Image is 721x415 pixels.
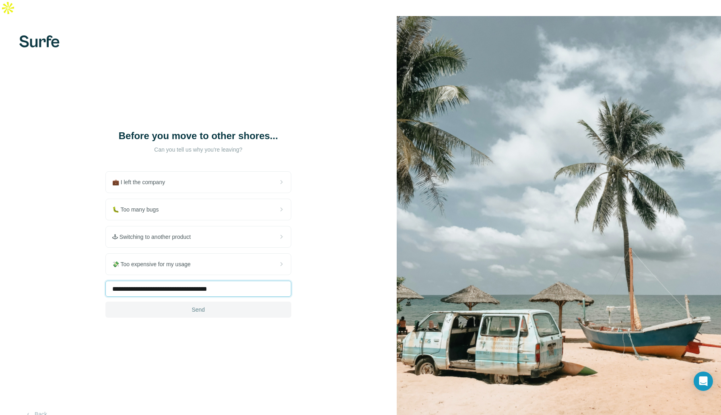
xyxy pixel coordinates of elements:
span: 💼 I left the company [112,178,171,186]
span: 🐛 Too many bugs [112,205,165,214]
div: Open Intercom Messenger [694,372,713,391]
span: 🕹 Switching to another product [112,233,197,241]
img: Surfe's logo [19,35,60,47]
span: 💸 Too expensive for my usage [112,260,197,268]
p: Can you tell us why you're leaving? [118,146,279,154]
h1: Before you move to other shores... [118,129,279,142]
button: Send [105,302,291,318]
span: Send [192,306,205,314]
